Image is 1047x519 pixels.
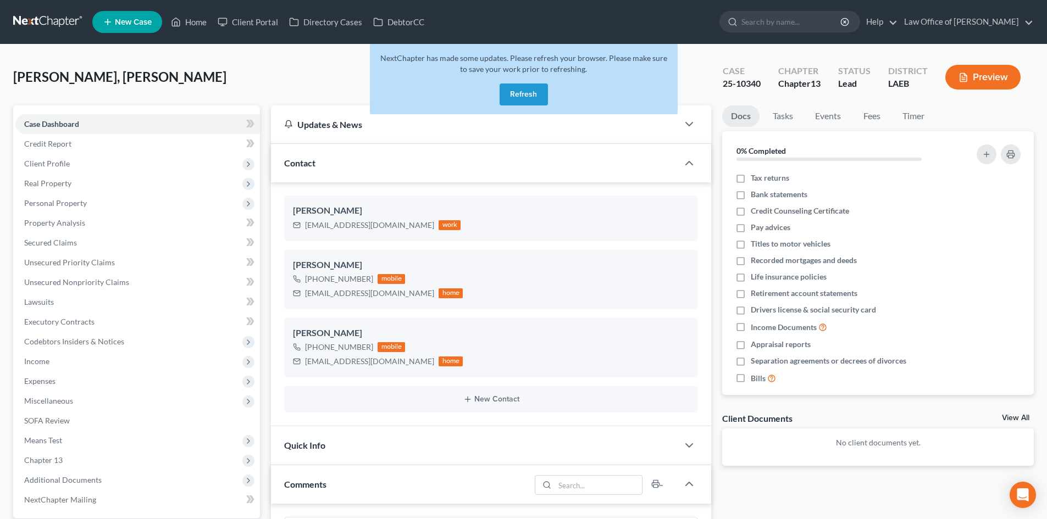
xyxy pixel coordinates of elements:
[115,18,152,26] span: New Case
[439,288,463,298] div: home
[24,317,95,326] span: Executory Contracts
[778,77,821,90] div: Chapter
[736,146,786,155] strong: 0% Completed
[13,69,226,85] span: [PERSON_NAME], [PERSON_NAME]
[1010,482,1036,508] div: Open Intercom Messenger
[899,12,1033,32] a: Law Office of [PERSON_NAME]
[723,65,761,77] div: Case
[24,218,85,227] span: Property Analysis
[24,356,49,366] span: Income
[888,77,928,90] div: LAEB
[722,412,793,424] div: Client Documents
[854,105,889,127] a: Fees
[305,356,434,367] div: [EMAIL_ADDRESS][DOMAIN_NAME]
[751,355,906,366] span: Separation agreements or decrees of divorces
[838,65,871,77] div: Status
[24,495,96,504] span: NextChapter Mailing
[861,12,898,32] a: Help
[723,77,761,90] div: 25-10340
[731,437,1025,448] p: No client documents yet.
[293,395,689,404] button: New Contact
[24,396,73,405] span: Miscellaneous
[284,119,665,130] div: Updates & News
[380,53,667,74] span: NextChapter has made some updates. Please refresh your browser. Please make sure to save your wor...
[751,271,827,282] span: Life insurance policies
[284,440,325,450] span: Quick Info
[811,78,821,88] span: 13
[751,322,817,333] span: Income Documents
[24,416,70,425] span: SOFA Review
[15,213,260,233] a: Property Analysis
[1002,414,1029,422] a: View All
[751,222,790,233] span: Pay advices
[293,327,689,340] div: [PERSON_NAME]
[24,455,63,465] span: Chapter 13
[15,411,260,431] a: SOFA Review
[305,274,373,284] div: [PHONE_NUMBER]
[894,105,933,127] a: Timer
[15,312,260,332] a: Executory Contracts
[751,238,830,249] span: Titles to motor vehicles
[24,238,77,247] span: Secured Claims
[751,373,766,384] span: Bills
[378,274,405,284] div: mobile
[24,475,102,484] span: Additional Documents
[24,139,71,148] span: Credit Report
[24,376,56,386] span: Expenses
[751,205,849,216] span: Credit Counseling Certificate
[15,490,260,510] a: NextChapter Mailing
[293,259,689,272] div: [PERSON_NAME]
[751,304,876,315] span: Drivers license & social security card
[15,272,260,292] a: Unsecured Nonpriority Claims
[764,105,802,127] a: Tasks
[24,198,87,208] span: Personal Property
[439,220,461,230] div: work
[722,105,760,127] a: Docs
[778,65,821,77] div: Chapter
[24,436,62,445] span: Means Test
[378,342,405,352] div: mobile
[24,277,129,287] span: Unsecured Nonpriority Claims
[15,114,260,134] a: Case Dashboard
[888,65,928,77] div: District
[15,134,260,154] a: Credit Report
[284,479,326,489] span: Comments
[284,158,315,168] span: Contact
[751,172,789,183] span: Tax returns
[305,220,434,231] div: [EMAIL_ADDRESS][DOMAIN_NAME]
[165,12,212,32] a: Home
[305,342,373,353] div: [PHONE_NUMBER]
[15,253,260,272] a: Unsecured Priority Claims
[24,159,70,168] span: Client Profile
[500,83,548,105] button: Refresh
[24,258,115,267] span: Unsecured Priority Claims
[212,12,284,32] a: Client Portal
[15,233,260,253] a: Secured Claims
[284,12,368,32] a: Directory Cases
[15,292,260,312] a: Lawsuits
[751,339,811,350] span: Appraisal reports
[945,65,1021,90] button: Preview
[806,105,850,127] a: Events
[751,189,807,200] span: Bank statements
[24,119,79,129] span: Case Dashboard
[751,288,857,299] span: Retirement account statements
[368,12,430,32] a: DebtorCC
[555,476,642,494] input: Search...
[741,12,842,32] input: Search by name...
[751,255,857,266] span: Recorded mortgages and deeds
[305,288,434,299] div: [EMAIL_ADDRESS][DOMAIN_NAME]
[24,337,124,346] span: Codebtors Insiders & Notices
[838,77,871,90] div: Lead
[439,356,463,366] div: home
[24,178,71,188] span: Real Property
[24,297,54,306] span: Lawsuits
[293,204,689,217] div: [PERSON_NAME]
